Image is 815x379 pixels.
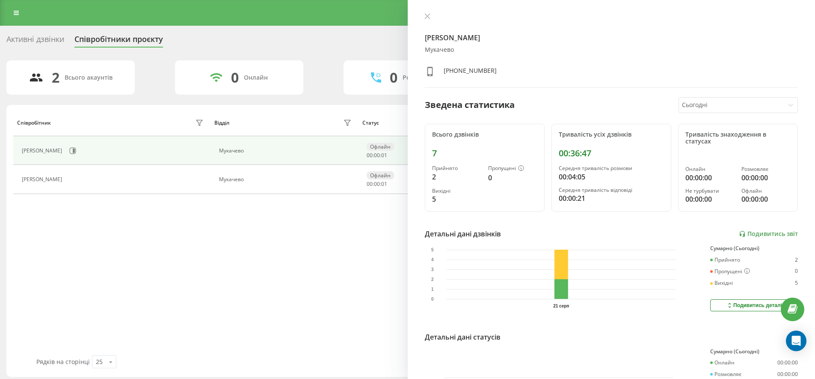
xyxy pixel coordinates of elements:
div: Мукачево [425,46,798,54]
text: 2 [431,277,434,282]
div: Зведена статистика [425,98,515,111]
div: 5 [795,280,798,286]
span: 00 [367,180,373,188]
div: Тривалість знаходження в статусах [685,131,791,146]
div: Прийнято [710,257,740,263]
div: Розмовляє [710,371,741,377]
span: 01 [381,152,387,159]
div: Активні дзвінки [6,35,64,48]
div: 5 [432,194,481,204]
text: 1 [431,287,434,292]
div: 00:00:21 [559,193,664,203]
div: [PERSON_NAME] [22,148,64,154]
text: 21 серп [553,304,569,308]
div: Офлайн [367,171,394,179]
div: Онлайн [244,74,268,81]
div: 0 [795,268,798,275]
div: [PERSON_NAME] [22,176,64,182]
div: 2 [432,172,481,182]
div: 00:00:00 [685,173,735,183]
div: Мукачево [219,148,354,154]
div: Пропущені [488,165,537,172]
div: : : [367,181,387,187]
div: Середня тривалість розмови [559,165,664,171]
span: 00 [374,180,380,188]
div: Детальні дані дзвінків [425,229,501,239]
div: Офлайн [741,188,791,194]
div: Подивитись деталі [726,302,782,309]
div: 00:36:47 [559,148,664,158]
span: 00 [367,152,373,159]
span: 00 [374,152,380,159]
div: Сумарно (Сьогодні) [710,245,798,251]
div: 2 [795,257,798,263]
div: Сумарно (Сьогодні) [710,349,798,355]
div: 00:00:00 [777,371,798,377]
div: 2 [52,69,59,86]
span: 01 [381,180,387,188]
div: Онлайн [710,360,735,366]
div: Open Intercom Messenger [786,331,806,351]
div: 00:00:00 [685,194,735,204]
text: 4 [431,257,434,262]
div: 7 [432,148,537,158]
div: Тривалість усіх дзвінків [559,131,664,138]
div: 00:00:00 [741,194,791,204]
div: Мукачево [219,176,354,182]
div: Співробітники проєкту [74,35,163,48]
div: 25 [96,358,103,366]
text: 3 [431,267,434,272]
div: Відділ [214,120,229,126]
div: Розмовляє [741,166,791,172]
text: 5 [431,248,434,252]
div: Детальні дані статусів [425,332,501,342]
div: Офлайн [367,143,394,151]
div: 0 [488,173,537,183]
div: Всього акаунтів [65,74,113,81]
div: Середня тривалість відповіді [559,187,664,193]
div: Не турбувати [685,188,735,194]
div: [PHONE_NUMBER] [444,66,497,79]
div: Вихідні [432,188,481,194]
div: 00:00:00 [741,173,791,183]
h4: [PERSON_NAME] [425,33,798,43]
div: 00:00:00 [777,360,798,366]
div: Всього дзвінків [432,131,537,138]
button: Подивитись деталі [710,299,798,311]
div: Вихідні [710,280,733,286]
div: Прийнято [432,165,481,171]
text: 0 [431,297,434,301]
div: Пропущені [710,268,750,275]
div: Співробітник [17,120,51,126]
div: Онлайн [685,166,735,172]
div: : : [367,152,387,158]
div: 0 [390,69,397,86]
div: Статус [362,120,379,126]
div: Розмовляють [403,74,444,81]
div: 00:04:05 [559,172,664,182]
span: Рядків на сторінці [36,358,90,366]
div: 0 [231,69,239,86]
a: Подивитись звіт [739,230,798,238]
